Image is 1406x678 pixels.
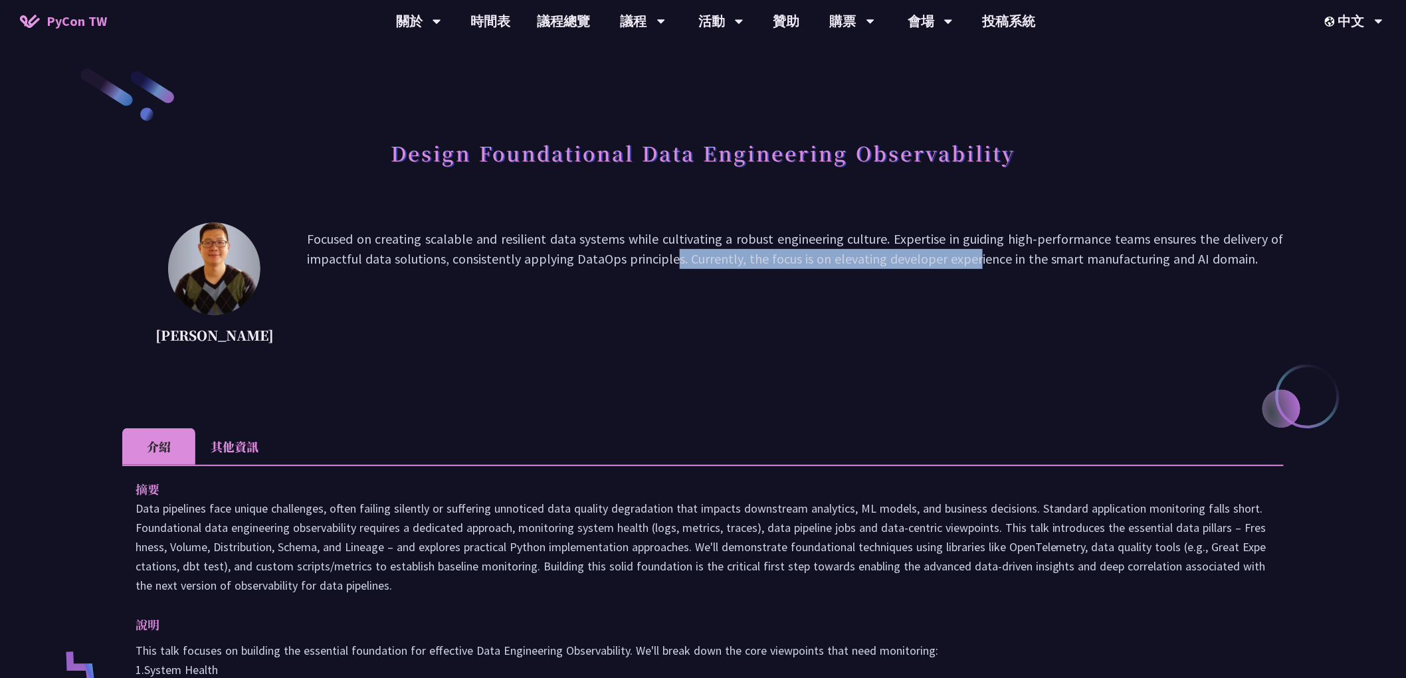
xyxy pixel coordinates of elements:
a: PyCon TW [7,5,120,38]
li: 其他資訊 [195,428,274,465]
p: 說明 [136,615,1244,634]
img: Home icon of PyCon TW 2025 [20,15,40,28]
p: Focused on creating scalable and resilient data systems while cultivating a robust engineering cu... [307,229,1284,349]
img: Locale Icon [1325,17,1338,27]
p: Data pipelines face unique challenges, often failing silently or suffering unnoticed data quality... [136,499,1270,595]
li: 介紹 [122,428,195,465]
p: 摘要 [136,479,1244,499]
img: Shuhsi Lin [168,222,260,315]
p: [PERSON_NAME] [155,325,274,345]
h1: Design Foundational Data Engineering Observability [391,133,1015,173]
span: PyCon TW [47,11,107,31]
